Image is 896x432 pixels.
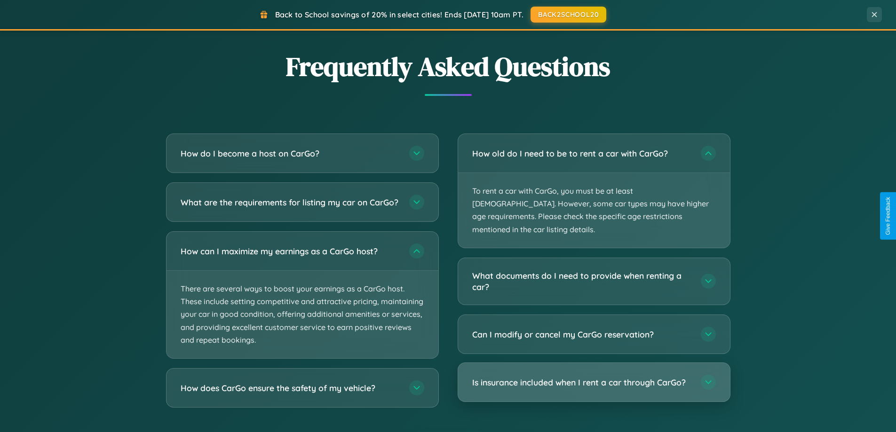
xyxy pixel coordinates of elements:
[181,148,400,159] h3: How do I become a host on CarGo?
[181,382,400,394] h3: How does CarGo ensure the safety of my vehicle?
[531,7,606,23] button: BACK2SCHOOL20
[472,377,691,388] h3: Is insurance included when I rent a car through CarGo?
[472,270,691,293] h3: What documents do I need to provide when renting a car?
[181,245,400,257] h3: How can I maximize my earnings as a CarGo host?
[167,271,438,358] p: There are several ways to boost your earnings as a CarGo host. These include setting competitive ...
[885,197,891,235] div: Give Feedback
[458,173,730,248] p: To rent a car with CarGo, you must be at least [DEMOGRAPHIC_DATA]. However, some car types may ha...
[275,10,523,19] span: Back to School savings of 20% in select cities! Ends [DATE] 10am PT.
[472,329,691,340] h3: Can I modify or cancel my CarGo reservation?
[166,48,730,85] h2: Frequently Asked Questions
[181,196,400,208] h3: What are the requirements for listing my car on CarGo?
[472,148,691,159] h3: How old do I need to be to rent a car with CarGo?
